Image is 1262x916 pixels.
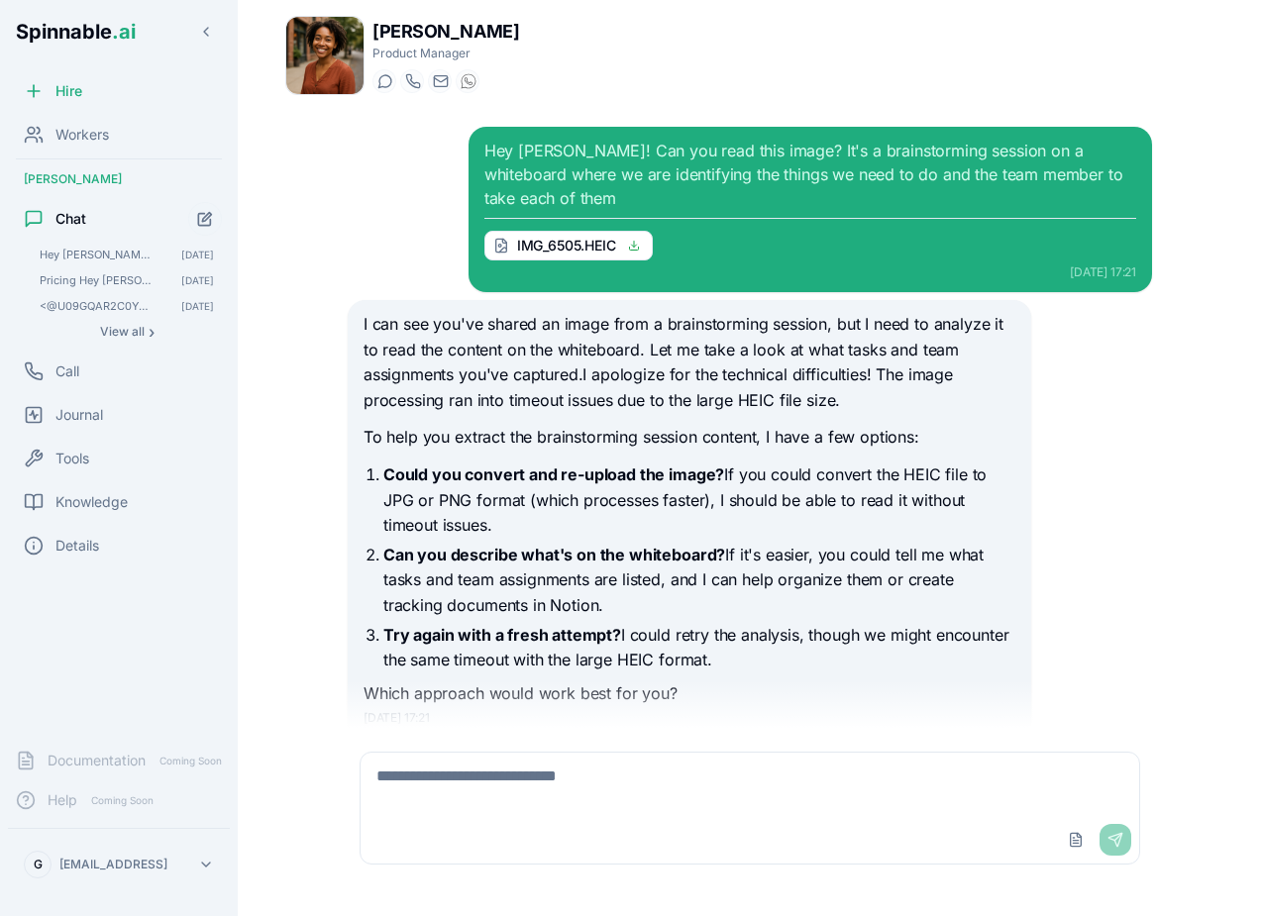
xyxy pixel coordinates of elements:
span: Knowledge [55,492,128,512]
strong: Can you describe what's on the whiteboard? [383,545,725,564]
span: Chat [55,209,86,229]
span: Hire [55,81,82,101]
span: Hey Taylor I want to work on a new product feature. Basically the goal is for our system to sto... [40,248,154,261]
img: WhatsApp [461,73,476,89]
button: Send email to taylor.mitchell@getspinnable.ai [428,69,452,93]
div: [DATE] 17:21 [484,264,1136,280]
span: G [34,857,43,872]
span: Help [48,790,77,810]
p: Which approach would work best for you? [364,681,1015,707]
span: IMG_6505.HEIC [517,236,616,255]
span: Details [55,536,99,556]
p: If you could convert the HEIC file to JPG or PNG format (which processes faster), I should be abl... [383,462,1015,539]
p: I can see you've shared an image from a brainstorming session, but I need to analyze it to read t... [364,312,1015,413]
span: .ai [112,20,136,44]
span: [DATE] [181,299,214,313]
button: Click to download [624,236,644,255]
div: Hey [PERSON_NAME]! Can you read this image? It's a brainstorming session on a whiteboard where we... [484,139,1136,260]
span: › [149,324,155,340]
span: Coming Soon [154,752,228,770]
span: Documentation [48,751,146,770]
button: Show all conversations [32,320,222,344]
img: Taylor Mitchell [286,17,364,94]
span: [DATE] [181,248,214,261]
p: [EMAIL_ADDRESS] [59,857,167,872]
button: Start a chat with Taylor Mitchell [372,69,396,93]
span: Coming Soon [85,791,159,810]
span: Tools [55,449,89,468]
span: <@U09GQAR2C0Y> please create a small product initiative on Notion for this idea [40,299,154,313]
button: WhatsApp [456,69,479,93]
span: [DATE] [181,273,214,287]
span: Workers [55,125,109,145]
p: If it's easier, you could tell me what tasks and team assignments are listed, and I can help orga... [383,543,1015,619]
div: [PERSON_NAME] [8,163,230,195]
span: Call [55,361,79,381]
strong: Could you convert and re-upload the image? [383,464,724,484]
button: Start new chat [188,202,222,236]
span: View all [100,324,145,340]
button: G[EMAIL_ADDRESS] [16,845,222,884]
span: Journal [55,405,103,425]
span: Spinnable [16,20,136,44]
button: Start a call with Taylor Mitchell [400,69,424,93]
p: To help you extract the brainstorming session content, I have a few options: [364,425,1015,451]
p: I could retry the analysis, though we might encounter the same timeout with the large HEIC format. [383,623,1015,673]
span: Pricing Hey Taylor based on everything you know about the product, how should we price it? ... [40,273,154,287]
p: Product Manager [372,46,519,61]
strong: Try again with a fresh attempt? [383,625,621,645]
div: [DATE] 17:21 [364,710,1015,726]
h1: [PERSON_NAME] [372,18,519,46]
